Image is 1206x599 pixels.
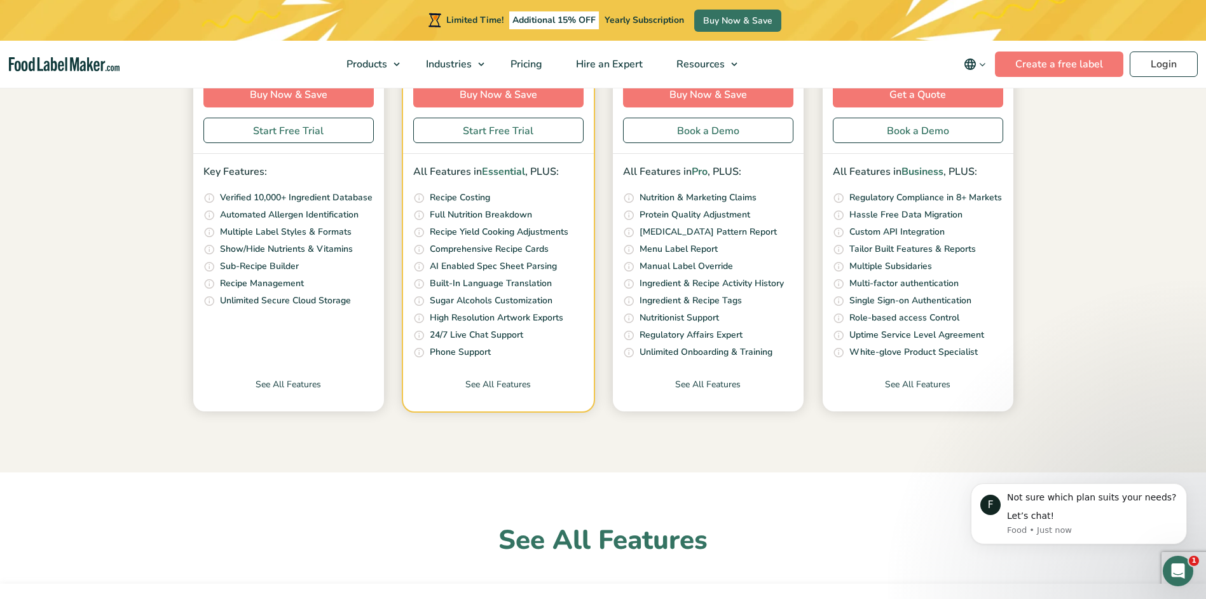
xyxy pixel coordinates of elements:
[494,41,556,88] a: Pricing
[430,311,563,325] p: High Resolution Artwork Exports
[849,294,971,308] p: Single Sign-on Authentication
[220,225,352,239] p: Multiple Label Styles & Formats
[901,165,943,179] span: Business
[343,57,388,71] span: Products
[507,57,544,71] span: Pricing
[694,10,781,32] a: Buy Now & Save
[692,165,708,179] span: Pro
[833,118,1003,143] a: Book a Demo
[952,464,1206,565] iframe: Intercom notifications message
[403,378,594,411] a: See All Features
[623,82,793,107] a: Buy Now & Save
[849,191,1002,205] p: Regulatory Compliance in 8+ Markets
[413,82,584,107] a: Buy Now & Save
[640,294,742,308] p: Ingredient & Recipe Tags
[422,57,473,71] span: Industries
[413,118,584,143] a: Start Free Trial
[623,118,793,143] a: Book a Demo
[430,225,568,239] p: Recipe Yield Cooking Adjustments
[849,345,978,359] p: White-glove Product Specialist
[849,328,984,342] p: Uptime Service Level Agreement
[1130,52,1198,77] a: Login
[572,57,644,71] span: Hire an Expert
[203,82,374,107] a: Buy Now & Save
[849,208,963,222] p: Hassle Free Data Migration
[220,208,359,222] p: Automated Allergen Identification
[430,242,549,256] p: Comprehensive Recipe Cards
[430,345,491,359] p: Phone Support
[509,11,599,29] span: Additional 15% OFF
[187,523,1020,558] h2: See All Features
[220,277,304,291] p: Recipe Management
[220,259,299,273] p: Sub-Recipe Builder
[430,259,557,273] p: AI Enabled Spec Sheet Parsing
[640,311,719,325] p: Nutritionist Support
[673,57,726,71] span: Resources
[559,41,657,88] a: Hire an Expert
[605,14,684,26] span: Yearly Subscription
[220,294,351,308] p: Unlimited Secure Cloud Storage
[640,259,733,273] p: Manual Label Override
[430,328,523,342] p: 24/7 Live Chat Support
[640,277,784,291] p: Ingredient & Recipe Activity History
[849,277,959,291] p: Multi-factor authentication
[995,52,1123,77] a: Create a free label
[660,41,744,88] a: Resources
[430,208,532,222] p: Full Nutrition Breakdown
[640,328,743,342] p: Regulatory Affairs Expert
[330,41,406,88] a: Products
[833,82,1003,107] a: Get a Quote
[446,14,504,26] span: Limited Time!
[613,378,804,411] a: See All Features
[823,378,1013,411] a: See All Features
[482,165,525,179] span: Essential
[849,259,932,273] p: Multiple Subsidaries
[220,191,373,205] p: Verified 10,000+ Ingredient Database
[203,118,374,143] a: Start Free Trial
[430,277,552,291] p: Built-In Language Translation
[640,208,750,222] p: Protein Quality Adjustment
[849,242,976,256] p: Tailor Built Features & Reports
[1189,556,1199,566] span: 1
[849,225,945,239] p: Custom API Integration
[220,242,353,256] p: Show/Hide Nutrients & Vitamins
[1163,556,1193,586] iframe: Intercom live chat
[640,191,757,205] p: Nutrition & Marketing Claims
[849,311,959,325] p: Role-based access Control
[640,345,772,359] p: Unlimited Onboarding & Training
[430,191,490,205] p: Recipe Costing
[623,164,793,181] p: All Features in , PLUS:
[833,164,1003,181] p: All Features in , PLUS:
[193,378,384,411] a: See All Features
[203,164,374,181] p: Key Features:
[430,294,552,308] p: Sugar Alcohols Customization
[640,242,718,256] p: Menu Label Report
[413,164,584,181] p: All Features in , PLUS:
[640,225,777,239] p: [MEDICAL_DATA] Pattern Report
[409,41,491,88] a: Industries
